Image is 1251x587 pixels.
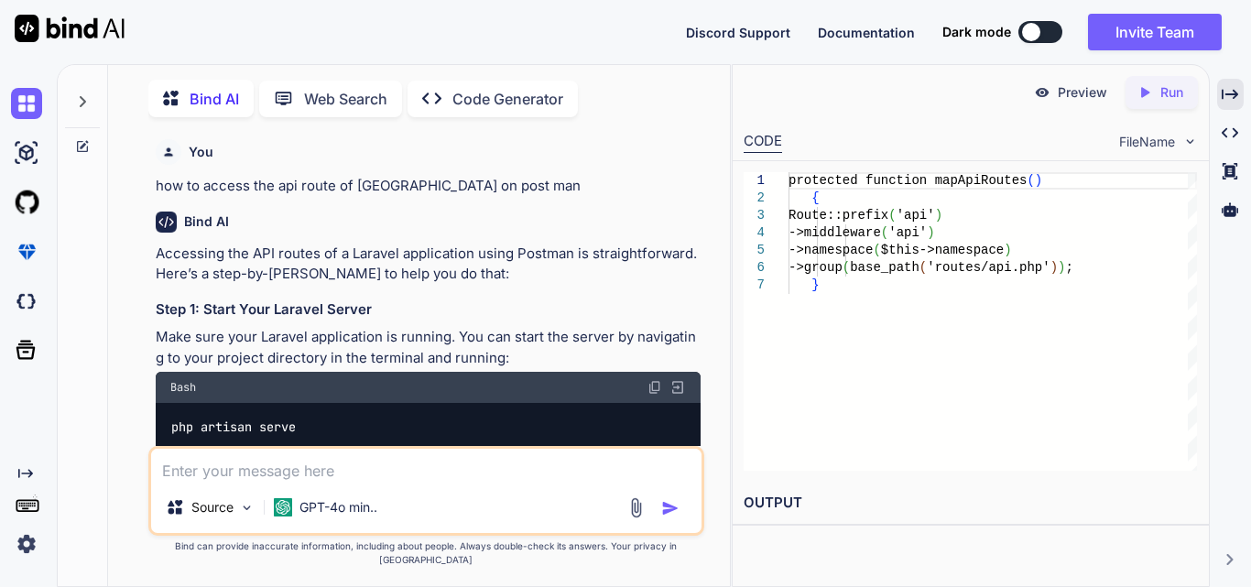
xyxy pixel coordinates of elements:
div: 7 [744,277,765,294]
span: ) [927,225,934,240]
div: 5 [744,242,765,259]
img: Bind AI [15,15,125,42]
p: Source [191,498,234,516]
span: ) [1035,173,1042,188]
span: Route::prefix [789,208,888,223]
img: GPT-4o mini [274,498,292,516]
span: FileName [1119,133,1175,151]
div: 3 [744,207,765,224]
img: icon [661,499,680,517]
img: chat [11,88,42,119]
span: $this->namespace [881,243,1004,257]
img: settings [11,528,42,560]
span: Bash [170,380,196,395]
span: { [811,190,819,205]
span: ( [881,225,888,240]
h6: Bind AI [184,212,229,231]
span: ; [1066,260,1073,275]
span: ( [843,260,850,275]
div: 2 [744,190,765,207]
span: ) [1004,243,1011,257]
span: ( [873,243,880,257]
span: ( [888,208,896,223]
p: Web Search [304,88,387,110]
span: protected function mapApiRoutes [789,173,1027,188]
span: } [811,277,819,292]
span: ->namespace [789,243,873,257]
h2: OUTPUT [733,482,1209,525]
img: attachment [625,497,647,518]
span: ) [935,208,942,223]
div: 1 [744,172,765,190]
img: chevron down [1182,134,1198,149]
img: githubLight [11,187,42,218]
span: Documentation [818,25,915,40]
img: Open in Browser [669,379,686,396]
img: copy [647,380,662,395]
span: ->group [789,260,843,275]
img: ai-studio [11,137,42,168]
span: ) [1050,260,1058,275]
p: Make sure your Laravel application is running. You can start the server by navigating to your pro... [156,327,701,368]
h6: You [189,143,213,161]
button: Invite Team [1088,14,1222,50]
p: Code Generator [452,88,563,110]
img: preview [1034,84,1050,101]
span: ( [1027,173,1034,188]
button: Documentation [818,23,915,42]
div: 4 [744,224,765,242]
img: premium [11,236,42,267]
div: CODE [744,131,782,153]
span: ->middleware [789,225,881,240]
p: Accessing the API routes of a Laravel application using Postman is straightforward. Here’s a step... [156,244,701,285]
img: Pick Models [239,500,255,516]
button: Discord Support [686,23,790,42]
p: Bind can provide inaccurate information, including about people. Always double-check its answers.... [148,539,704,567]
span: Dark mode [942,23,1011,41]
span: Discord Support [686,25,790,40]
span: 'routes/api.php' [927,260,1050,275]
span: ( [919,260,927,275]
p: Run [1160,83,1183,102]
p: Bind AI [190,88,239,110]
p: how to access the api route of [GEOGRAPHIC_DATA] on post man [156,176,701,197]
h3: Step 1: Start Your Laravel Server [156,299,701,321]
p: GPT-4o min.. [299,498,377,516]
span: base_path [850,260,919,275]
div: 6 [744,259,765,277]
span: 'api' [888,225,927,240]
p: Preview [1058,83,1107,102]
span: 'api' [897,208,935,223]
code: php artisan serve [170,418,298,437]
img: darkCloudIdeIcon [11,286,42,317]
span: ) [1058,260,1065,275]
